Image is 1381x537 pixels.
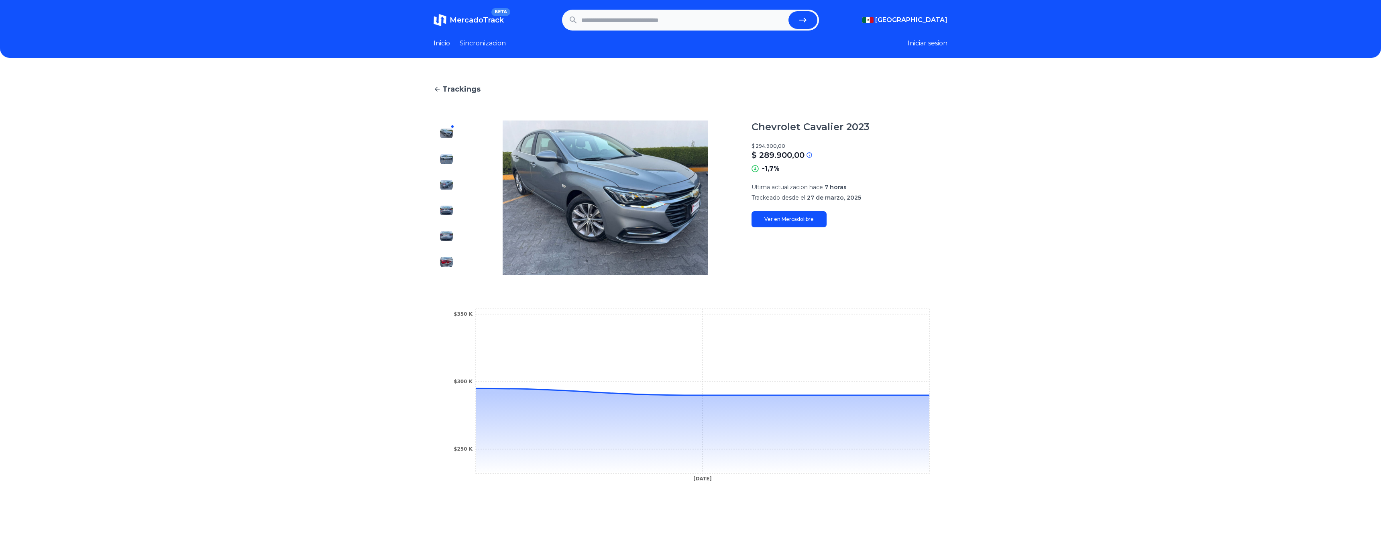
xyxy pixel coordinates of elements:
tspan: $250 K [454,446,473,452]
a: MercadoTrackBETA [434,14,504,27]
span: [GEOGRAPHIC_DATA] [875,15,947,25]
span: BETA [491,8,510,16]
img: Chevrolet Cavalier 2023 [440,153,453,165]
p: $ 289.900,00 [752,149,805,161]
img: Chevrolet Cavalier 2023 [440,178,453,191]
a: Trackings [434,84,947,95]
img: Chevrolet Cavalier 2023 [440,204,453,217]
img: MercadoTrack [434,14,446,27]
tspan: $300 K [454,379,473,384]
a: Sincronizacion [460,39,506,48]
span: 7 horas [825,184,847,191]
h1: Chevrolet Cavalier 2023 [752,120,870,133]
button: [GEOGRAPHIC_DATA] [862,15,947,25]
img: Chevrolet Cavalier 2023 [475,120,735,275]
a: Inicio [434,39,450,48]
span: Trackings [442,84,481,95]
p: -1,7% [762,164,780,174]
tspan: [DATE] [693,476,712,482]
span: Trackeado desde el [752,194,805,201]
button: Iniciar sesion [908,39,947,48]
img: Chevrolet Cavalier 2023 [440,255,453,268]
tspan: $350 K [454,311,473,317]
span: Ultima actualizacion hace [752,184,823,191]
span: MercadoTrack [450,16,504,25]
p: $ 294.900,00 [752,143,947,149]
img: Chevrolet Cavalier 2023 [440,230,453,243]
img: Chevrolet Cavalier 2023 [440,127,453,140]
img: Mexico [862,17,874,23]
span: 27 de marzo, 2025 [807,194,861,201]
a: Ver en Mercadolibre [752,211,827,227]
